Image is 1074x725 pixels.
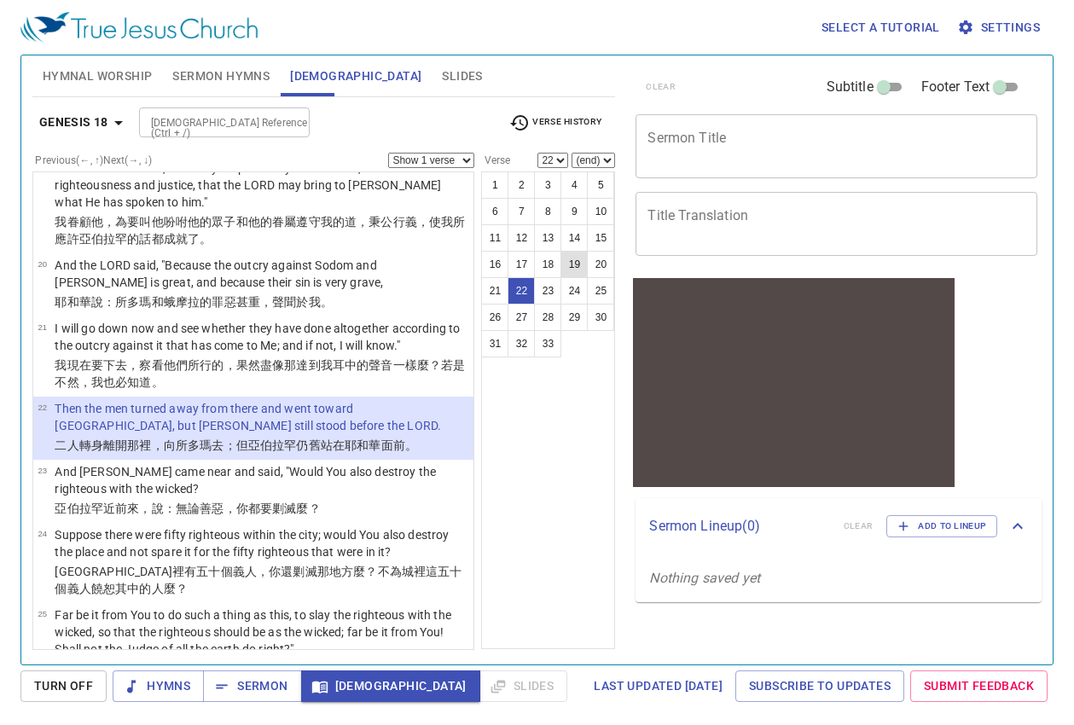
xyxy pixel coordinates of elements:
[321,438,417,452] wh5750: 站
[508,224,535,252] button: 12
[284,295,333,309] wh7227: 聞於我。
[55,358,465,389] wh3617: 盡像那達到
[587,198,614,225] button: 10
[290,66,421,87] span: [DEMOGRAPHIC_DATA]
[587,277,614,304] button: 25
[594,676,723,697] span: Last updated [DATE]
[587,251,614,278] button: 20
[55,215,465,246] wh1004: 遵守
[38,322,47,332] span: 21
[481,155,510,165] label: Verse
[113,670,204,702] button: Hymns
[534,277,561,304] button: 23
[534,330,561,357] button: 33
[38,609,47,618] span: 25
[217,676,287,697] span: Sermon
[91,582,188,595] wh6662: 饒恕
[301,670,480,702] button: [DEMOGRAPHIC_DATA]
[188,232,212,246] wh935: 了。
[560,224,588,252] button: 14
[534,198,561,225] button: 8
[164,502,321,515] wh559: ：無論善
[248,295,333,309] wh3966: 重
[921,77,990,97] span: Footer Text
[886,515,997,537] button: Add to Lineup
[954,12,1047,43] button: Settings
[39,112,108,133] b: Genesis 18
[203,670,301,702] button: Sermon
[55,215,465,246] wh8104: 我
[508,304,535,331] button: 27
[629,274,959,491] iframe: from-child
[55,213,468,247] p: 我眷顧
[508,251,535,278] button: 17
[481,224,508,252] button: 11
[55,582,188,595] wh2572: 個義人
[55,358,465,389] wh6818: 一樣麼？若是不然，我也必知道
[924,676,1034,697] span: Submit Feedback
[560,277,588,304] button: 24
[55,215,465,246] wh4941: ，使我
[200,295,333,309] wh6017: 的罪惡
[55,358,465,389] wh3381: ，察看
[910,670,1048,702] a: Submit Feedback
[827,77,874,97] span: Subtitle
[55,358,465,389] wh7200: 他們所行
[55,526,468,560] p: Suppose there were fifty righteous within the city; would You also destroy the place and not spar...
[32,107,136,138] button: Genesis 18
[481,171,508,199] button: 1
[115,582,188,595] wh5375: 其中
[442,66,482,87] span: Slides
[55,257,468,291] p: And the LORD said, "Because the outcry against Sodom and [PERSON_NAME] is great, and because thei...
[55,215,465,246] wh1870: ，秉公
[236,295,333,309] wh2403: 甚
[55,400,468,434] p: Then the men turned away from there and went toward [GEOGRAPHIC_DATA], but [PERSON_NAME] still st...
[224,502,321,515] wh7563: ，你都要剿滅
[333,438,417,452] wh5975: 在耶和華
[55,565,462,595] wh5892: 裡
[127,502,320,515] wh5066: 來，說
[91,295,333,309] wh3068: 說
[55,215,465,246] wh3068: 所應許
[55,565,462,595] wh5595: 那地方麼？不為
[55,563,468,597] p: [GEOGRAPHIC_DATA]
[405,438,417,452] wh6440: 。
[152,295,333,309] wh5467: 和蛾摩拉
[55,293,468,310] p: 耶和華
[79,438,417,452] wh582: 轉身
[508,277,535,304] button: 22
[172,66,270,87] span: Sermon Hymns
[127,232,212,246] wh85: 的話都成就
[587,171,614,199] button: 5
[315,676,467,697] span: [DEMOGRAPHIC_DATA]
[481,198,508,225] button: 6
[55,215,465,246] wh6680: 他的眾子
[55,142,468,211] p: For I have known him, in order that he may command his children and his household after him, that...
[20,12,258,43] img: True Jesus Church
[55,215,465,246] wh3045: 他，為要叫他吩咐
[224,438,417,452] wh3212: ；但亞伯拉罕
[35,155,152,165] label: Previous (←, ↑) Next (→, ↓)
[55,358,465,389] wh935: 我耳中的聲音
[534,251,561,278] button: 18
[55,606,468,658] p: Far be it from You to do such a thing as this, to slay the righteous with the wicked, so that the...
[55,358,465,389] wh6213: 的，果然
[55,215,465,246] wh6666: 行
[481,330,508,357] button: 31
[296,438,417,452] wh85: 仍舊
[260,295,333,309] wh3513: ，聲
[79,232,212,246] wh1696: 亞伯拉罕
[381,438,417,452] wh3068: 面前
[144,113,276,132] input: Type Bible Reference
[103,295,333,309] wh559: ：所多瑪
[961,17,1040,38] span: Settings
[587,670,729,702] a: Last updated [DATE]
[43,66,153,87] span: Hymnal Worship
[508,171,535,199] button: 2
[103,502,321,515] wh85: 近前
[55,565,462,595] wh3426: 五十
[508,330,535,357] button: 32
[38,466,47,475] span: 23
[534,304,561,331] button: 28
[55,357,468,391] p: 我現在要下去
